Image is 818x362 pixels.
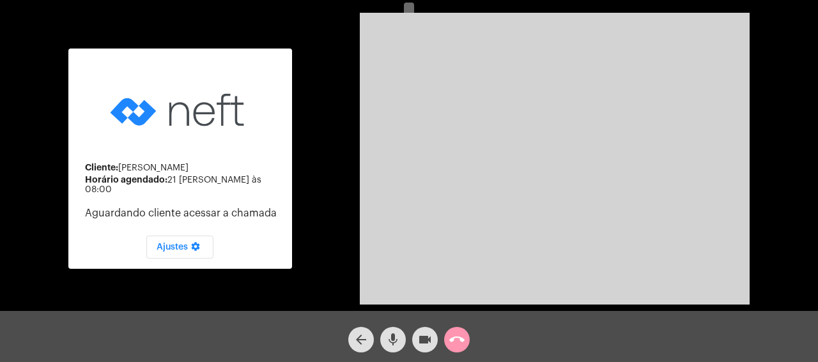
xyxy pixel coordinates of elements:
[107,73,254,147] img: logo-neft-novo-2.png
[85,175,167,184] strong: Horário agendado:
[353,332,369,347] mat-icon: arrow_back
[449,332,465,347] mat-icon: call_end
[417,332,433,347] mat-icon: videocam
[85,175,282,195] div: 21 [PERSON_NAME] às 08:00
[188,241,203,257] mat-icon: settings
[385,332,401,347] mat-icon: mic
[85,163,118,172] strong: Cliente:
[85,163,282,173] div: [PERSON_NAME]
[157,243,203,252] span: Ajustes
[146,236,213,259] button: Ajustes
[85,207,282,219] p: Aguardando cliente acessar a chamada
